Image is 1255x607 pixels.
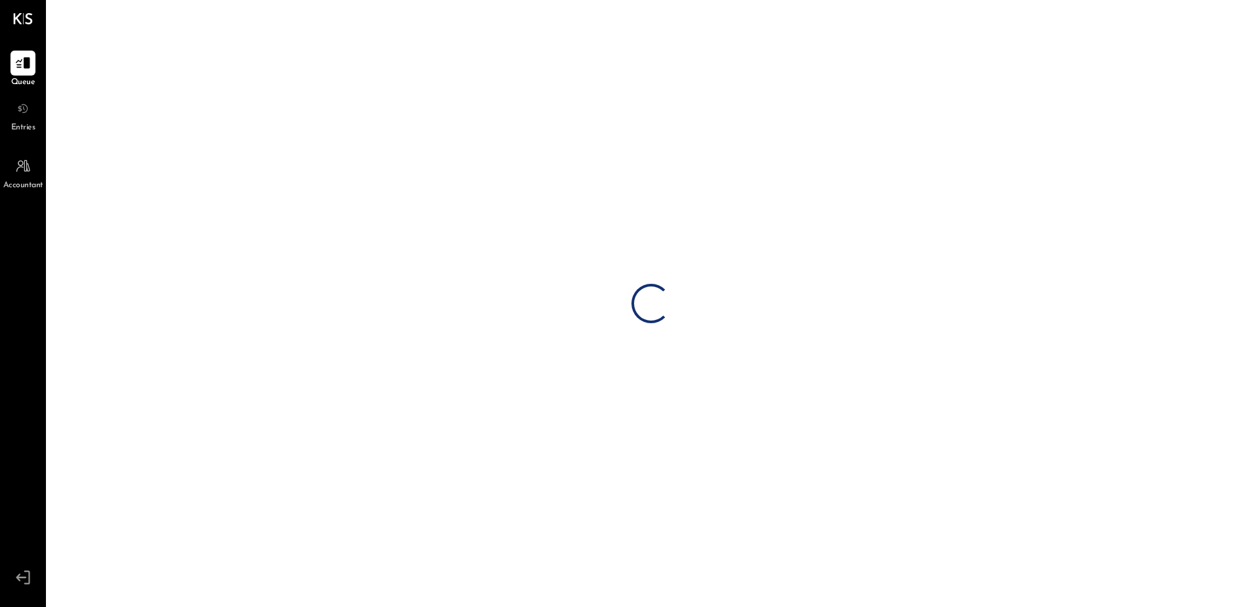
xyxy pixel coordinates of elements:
span: Entries [11,122,35,134]
a: Accountant [1,154,45,192]
span: Accountant [3,180,43,192]
span: Queue [11,77,35,89]
a: Queue [1,51,45,89]
a: Entries [1,96,45,134]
